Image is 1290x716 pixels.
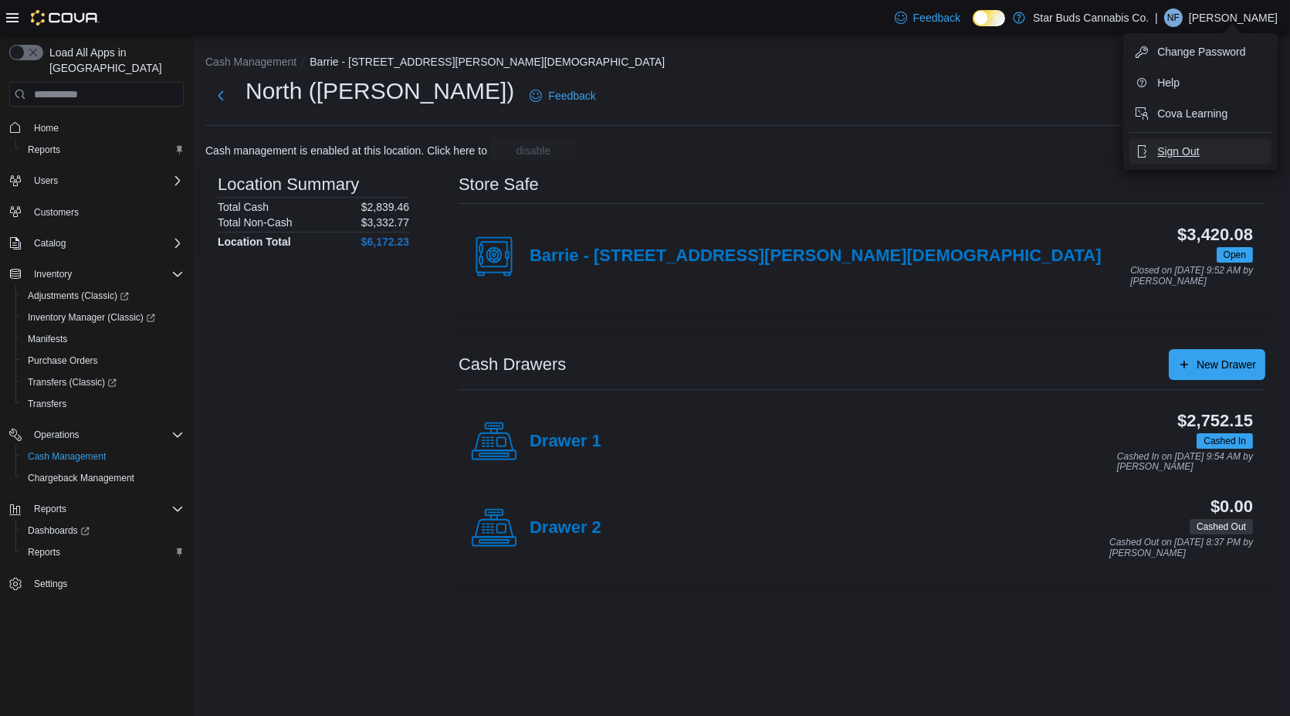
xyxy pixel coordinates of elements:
span: Adjustments (Classic) [22,287,184,305]
button: Purchase Orders [15,350,190,372]
p: Closed on [DATE] 9:52 AM by [PERSON_NAME] [1130,266,1253,287]
p: [PERSON_NAME] [1189,8,1278,27]
h1: North ([PERSON_NAME]) [245,76,514,107]
span: Transfers [28,398,66,410]
span: Reports [28,500,184,518]
button: disable [490,138,577,163]
span: Chargeback Management [22,469,184,487]
input: Dark Mode [973,10,1005,26]
button: Users [3,170,190,192]
p: $2,839.46 [361,201,409,213]
button: Cova Learning [1129,101,1271,126]
p: Cashed In on [DATE] 9:54 AM by [PERSON_NAME] [1117,452,1253,473]
span: Cashed Out [1190,519,1253,534]
p: | [1155,8,1158,27]
span: Feedback [548,88,595,103]
button: Operations [28,426,86,444]
span: disable [516,143,550,158]
span: Home [28,117,184,137]
span: Feedback [913,10,960,25]
button: Next [205,80,236,111]
button: Reports [3,498,190,520]
span: Reports [34,503,66,515]
a: Customers [28,203,85,222]
h3: $2,752.15 [1177,412,1253,430]
a: Transfers (Classic) [15,372,190,393]
h4: $6,172.23 [361,236,409,248]
span: Users [28,171,184,190]
span: Transfers [22,395,184,413]
button: New Drawer [1169,349,1265,380]
img: Cova [31,10,100,25]
span: Users [34,175,58,187]
span: Cova Learning [1157,106,1227,121]
span: Operations [34,429,80,441]
span: Cashed Out [1197,520,1246,534]
span: Dashboards [22,521,184,540]
a: Chargeback Management [22,469,141,487]
span: Transfers (Classic) [28,376,117,389]
a: Settings [28,575,73,593]
h4: Drawer 1 [530,432,601,452]
h3: Store Safe [459,175,539,194]
span: Reports [28,546,60,558]
span: Manifests [22,330,184,348]
a: Dashboards [15,520,190,541]
button: Customers [3,201,190,223]
button: Cash Management [15,446,190,467]
span: Settings [34,578,67,590]
span: Chargeback Management [28,472,134,484]
a: Feedback [523,80,601,111]
button: Reports [28,500,73,518]
span: Sign Out [1157,144,1199,159]
span: Help [1157,75,1180,90]
button: Transfers [15,393,190,415]
a: Transfers [22,395,73,413]
span: Cashed In [1204,434,1246,448]
span: Inventory Manager (Classic) [28,311,155,324]
a: Inventory Manager (Classic) [22,308,161,327]
button: Settings [3,572,190,595]
button: Operations [3,424,190,446]
span: Dashboards [28,524,90,537]
span: Purchase Orders [28,355,98,367]
a: Purchase Orders [22,351,104,370]
button: Change Password [1129,39,1271,64]
span: Open [1217,247,1253,263]
span: Change Password [1157,44,1245,59]
h3: $3,420.08 [1177,226,1253,244]
a: Adjustments (Classic) [15,285,190,307]
a: Transfers (Classic) [22,373,123,392]
span: Cash Management [22,447,184,466]
span: Catalog [34,237,66,249]
span: Purchase Orders [22,351,184,370]
button: Reports [15,541,190,563]
a: Reports [22,141,66,159]
h6: Total Cash [218,201,269,213]
h6: Total Non-Cash [218,216,293,229]
button: Catalog [28,234,72,253]
span: Inventory [34,268,72,280]
a: Inventory Manager (Classic) [15,307,190,328]
span: New Drawer [1197,357,1256,372]
h3: Cash Drawers [459,355,566,374]
a: Feedback [889,2,967,33]
span: Transfers (Classic) [22,373,184,392]
p: Cash management is enabled at this location. Click here to [205,144,487,157]
p: $3,332.77 [361,216,409,229]
button: Cash Management [205,56,296,68]
nav: An example of EuiBreadcrumbs [205,54,1278,73]
span: Reports [22,543,184,562]
a: Cash Management [22,447,112,466]
button: Help [1129,70,1271,95]
span: Settings [28,574,184,593]
a: Manifests [22,330,73,348]
button: Reports [15,139,190,161]
h4: Barrie - [STREET_ADDRESS][PERSON_NAME][DEMOGRAPHIC_DATA] [530,246,1102,266]
span: Reports [28,144,60,156]
h4: Location Total [218,236,291,248]
span: Dark Mode [973,26,973,27]
span: Cashed In [1197,433,1253,449]
a: Adjustments (Classic) [22,287,135,305]
button: Inventory [3,263,190,285]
